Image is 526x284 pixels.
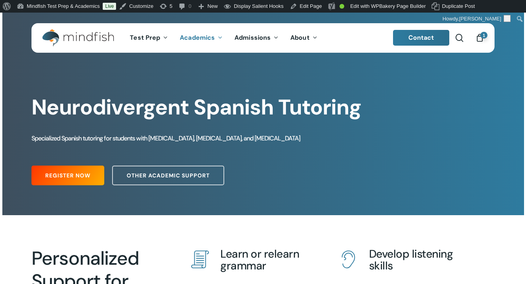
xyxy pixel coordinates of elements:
a: Howdy, [440,13,514,25]
nav: Main Menu [124,23,323,53]
h1: Neurodivergent Spanish Tutoring [31,95,495,120]
iframe: Chatbot [348,226,515,273]
span: Academics [180,33,215,42]
a: Admissions [229,35,284,41]
h4: Learn or relearn grammar [220,248,322,272]
div: Good [340,4,344,9]
span: Specialized Spanish tutoring for students with [MEDICAL_DATA], [MEDICAL_DATA], and [MEDICAL_DATA] [31,134,300,142]
a: About [284,35,323,41]
a: Register Now [31,166,104,185]
span: Admissions [234,33,271,42]
span: Other Academic Support [127,172,210,179]
span: Test Prep [130,33,160,42]
span: About [290,33,310,42]
span: Register Now [45,172,90,179]
a: Cart [475,33,484,42]
a: Live [103,3,116,10]
a: Academics [174,35,229,41]
span: [PERSON_NAME] [459,16,501,22]
header: Main Menu [31,23,495,53]
a: Test Prep [124,35,174,41]
a: Contact [393,30,450,46]
span: 1 [480,32,487,39]
a: Other Academic Support [112,166,224,185]
span: Contact [408,33,434,42]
